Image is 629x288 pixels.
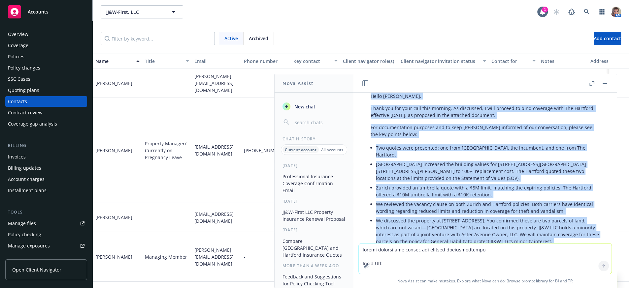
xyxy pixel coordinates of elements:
div: Billing updates [8,163,41,173]
span: [PHONE_NUMBER] [244,147,285,154]
span: - [145,214,147,221]
div: Manage exposures [8,241,50,251]
a: Switch app [595,5,609,18]
a: Policy changes [5,63,87,73]
button: Professional Insurance Coverage Confirmation Email [280,171,348,196]
a: Installment plans [5,185,87,196]
a: Coverage [5,40,87,51]
button: JJ&W-First, LLC [101,5,183,18]
span: - [244,253,246,260]
input: Filter by keyword... [101,32,215,45]
div: Key contact [293,58,330,65]
button: Add contact [594,32,621,45]
div: More than a week ago [275,263,353,269]
span: - [145,80,147,87]
div: Phone number [244,58,288,65]
span: Open Client Navigator [12,266,61,273]
button: Contact for [489,53,538,69]
li: We discussed the property at [STREET_ADDRESS]. You confirmed these are two parcels of land, which... [376,216,600,246]
span: [PERSON_NAME][EMAIL_ADDRESS][DOMAIN_NAME] [194,246,239,267]
div: Tools [5,209,87,216]
a: Coverage gap analysis [5,119,87,129]
div: Manage files [8,218,36,229]
button: Phone number [241,53,291,69]
button: JJ&W-First LLC Property Insurance Renewal Proposal [280,207,348,224]
div: Policy checking [8,229,41,240]
p: For documentation purposes and to keep [PERSON_NAME] informed of our conversation, please see the... [371,124,600,138]
div: Client navigator role(s) [343,58,395,65]
img: photo [611,7,621,17]
button: Client navigator role(s) [340,53,398,69]
div: Invoices [8,152,26,162]
a: Quoting plans [5,85,87,96]
span: [EMAIL_ADDRESS][DOMAIN_NAME] [194,143,239,157]
div: Name [95,58,132,65]
p: All accounts [321,147,343,153]
div: Billing [5,142,87,149]
div: Coverage [8,40,28,51]
button: Name [93,53,142,69]
span: Active [224,35,238,42]
input: Search chats [293,118,346,127]
li: Zurich provided an umbrella quote with a $5M limit, matching the expiring policies. The Hartford ... [376,183,600,199]
a: Manage files [5,218,87,229]
span: [PERSON_NAME][EMAIL_ADDRESS][DOMAIN_NAME] [194,73,239,94]
div: Overview [8,29,28,40]
a: SSC Cases [5,74,87,84]
span: - [244,80,246,87]
div: Contract review [8,107,43,118]
span: Nova Assist can make mistakes. Explore what Nova can do: Browse prompt library for and [356,274,614,288]
p: Hello [PERSON_NAME], [371,93,600,100]
div: Policies [8,51,24,62]
a: Overview [5,29,87,40]
a: Account charges [5,174,87,185]
div: Quoting plans [8,85,39,96]
div: SSC Cases [8,74,30,84]
li: [GEOGRAPHIC_DATA] increased the building values for [STREET_ADDRESS][GEOGRAPHIC_DATA][STREET_ADDR... [376,159,600,183]
a: Report a Bug [565,5,578,18]
div: Manage certificates [8,252,51,262]
div: [PERSON_NAME] [95,253,132,260]
a: BI [555,278,559,284]
button: Key contact [291,53,340,69]
li: We reviewed the vacancy clause on both Zurich and Hartford policies. Both carriers have identical... [376,199,600,216]
a: TR [568,278,573,284]
div: Installment plans [8,185,47,196]
a: Manage certificates [5,252,87,262]
button: Email [192,53,241,69]
a: Accounts [5,3,87,21]
span: Managing Member [145,253,187,260]
div: [PERSON_NAME] [95,80,132,87]
a: Policy checking [5,229,87,240]
div: [DATE] [275,163,353,168]
span: Archived [249,35,268,42]
div: Email [194,58,239,65]
div: Title [145,58,182,65]
div: [PERSON_NAME] [95,147,132,154]
div: Notes [541,58,585,65]
span: New chat [293,103,315,110]
span: Add contact [594,35,621,42]
a: Contacts [5,96,87,107]
div: [DATE] [275,227,353,233]
button: Title [142,53,192,69]
a: Manage exposures [5,241,87,251]
a: Policies [5,51,87,62]
button: New chat [280,101,348,112]
button: Client navigator invitation status [398,53,489,69]
span: Accounts [28,9,49,14]
div: Policy changes [8,63,40,73]
h1: Nova Assist [282,80,314,87]
div: [DATE] [275,198,353,204]
button: Notes [538,53,588,69]
div: Contacts [8,96,27,107]
li: Two quotes were presented: one from [GEOGRAPHIC_DATA], the incumbent, and one from The Hartford. [376,143,600,159]
div: Contact for [491,58,528,65]
button: Compare [GEOGRAPHIC_DATA] and Hartford Insurance Quotes [280,236,348,260]
span: - [244,214,246,221]
span: JJ&W-First, LLC [106,9,163,15]
a: Search [580,5,593,18]
div: Chat History [275,136,353,142]
p: Current account [285,147,316,153]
